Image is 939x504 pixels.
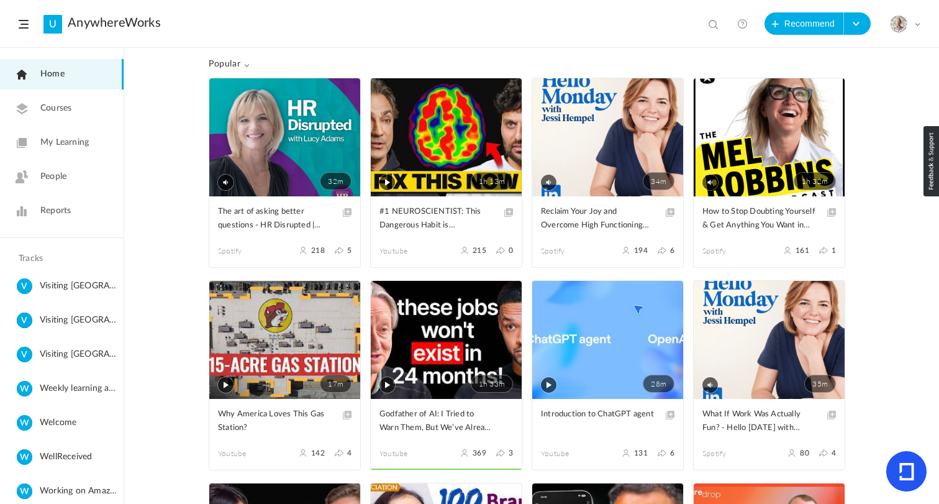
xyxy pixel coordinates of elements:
a: #1 NEUROSCIENTIST: This Dangerous Habit is DESTROYING Your MEMORY (Here’s How To Fix It FAST) [379,205,513,233]
span: Visiting [GEOGRAPHIC_DATA] [40,278,119,294]
a: Godfather of AI: I Tried to Warn Them, But We’ve Already Lost Control! [PERSON_NAME] [379,408,513,436]
span: Spotify [541,245,608,257]
span: My Learning [40,136,89,149]
a: 34m [532,78,683,196]
span: Working on Amazing [40,483,119,499]
span: 1h 33m [471,375,513,393]
cite: V [17,278,32,295]
span: 215 [473,246,486,255]
span: 28m [643,375,674,393]
a: Why America Loves This Gas Station? [218,408,352,436]
a: Reclaim Your Joy and Overcome High Functioning [MEDICAL_DATA] with [PERSON_NAME] - Hello [DATE] w... [541,205,674,233]
a: How to Stop Doubting Yourself & Get Anything You Want in Life - The [PERSON_NAME] Podcast | Podca... [702,205,836,233]
span: 4 [832,449,836,457]
span: 142 [311,449,325,457]
span: Spotify [702,245,769,257]
span: 32m [320,172,352,190]
a: Introduction to ChatGPT agent [541,408,674,436]
span: 5 [347,246,352,255]
cite: W [17,483,32,500]
cite: V [17,313,32,329]
span: 1 [832,246,836,255]
span: People [40,170,66,183]
span: WellReceived [40,449,119,465]
a: 1h 33m [371,281,522,399]
span: 369 [473,449,486,457]
span: 218 [311,246,325,255]
span: 6 [670,449,674,457]
span: 194 [634,246,648,255]
span: 4 [347,449,352,457]
span: 1h 13m [471,172,513,190]
span: Introduction to ChatGPT agent [541,408,656,421]
cite: W [17,381,32,398]
span: 34m [643,172,674,190]
a: 28m [532,281,683,399]
span: 161 [796,246,809,255]
cite: V [17,347,32,364]
span: 6 [670,246,674,255]
span: 131 [634,449,648,457]
span: 35m [804,375,836,393]
img: loop_feedback_btn.png [923,126,939,196]
span: Godfather of AI: I Tried to Warn Them, But We’ve Already Lost Control! [PERSON_NAME] [379,408,494,435]
a: 35m [694,281,845,399]
a: 1h 32m [694,78,845,196]
span: Courses [40,102,71,115]
span: 3 [509,449,513,457]
span: Spotify [702,448,769,459]
button: Recommend [764,12,844,35]
cite: W [17,449,32,466]
a: AnywhereWorks [68,16,161,30]
span: Reports [40,204,71,218]
img: julia-s-version-gybnm-profile-picture-frame-2024-template-16.png [890,16,907,33]
h4: Tracks [19,254,102,264]
a: The art of asking better questions - HR Disrupted | Podcast on Spotify [218,205,352,233]
a: What If Work Was Actually Fun? - Hello [DATE] with [PERSON_NAME] | Podcast on Spotify [702,408,836,436]
span: Why America Loves This Gas Station? [218,408,333,435]
span: Youtube [541,448,608,459]
cite: W [17,415,32,432]
span: The art of asking better questions - HR Disrupted | Podcast on Spotify [218,205,333,232]
span: How to Stop Doubting Yourself & Get Anything You Want in Life - The [PERSON_NAME] Podcast | Podca... [702,205,817,232]
span: Youtube [379,245,447,257]
span: 80 [800,449,809,457]
span: #1 NEUROSCIENTIST: This Dangerous Habit is DESTROYING Your MEMORY (Here’s How To Fix It FAST) [379,205,494,232]
span: Welcome [40,415,119,431]
span: Reclaim Your Joy and Overcome High Functioning [MEDICAL_DATA] with [PERSON_NAME] - Hello [DATE] w... [541,205,656,232]
span: Popular [209,59,250,70]
span: Visiting [GEOGRAPHIC_DATA] [40,347,119,362]
span: 0 [509,246,513,255]
a: 17m [209,281,360,399]
span: 1h 32m [794,172,836,190]
a: 32m [209,78,360,196]
span: Visiting [GEOGRAPHIC_DATA] [40,313,119,328]
span: Youtube [379,448,447,459]
span: Home [40,68,65,81]
span: 17m [320,375,352,393]
span: Youtube [218,448,285,459]
a: 1h 13m [371,78,522,196]
span: Weekly learning adventure [40,381,119,396]
span: What If Work Was Actually Fun? - Hello [DATE] with [PERSON_NAME] | Podcast on Spotify [702,408,817,435]
a: U [43,15,62,34]
span: Spotify [218,245,285,257]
